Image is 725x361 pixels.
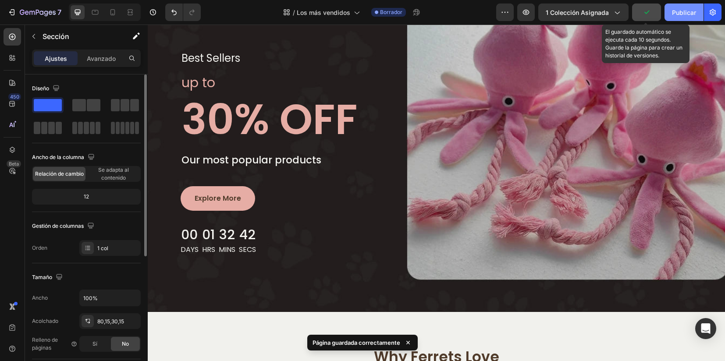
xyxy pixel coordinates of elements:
[35,170,84,178] span: Relación de cambio
[8,93,21,100] div: 450
[7,160,21,167] div: Beta
[80,290,140,306] input: Auto
[45,54,67,63] p: Ajustes
[32,336,78,352] div: Relleno de páginas
[672,8,696,17] div: Publicar
[546,8,609,17] span: 1 colección asignada
[32,83,61,95] div: Diseño
[165,4,201,21] div: Undo/Redo
[293,8,295,17] span: /
[32,220,96,232] div: Gestión de columnas
[87,166,140,182] span: Se adapta al contenido
[665,4,704,21] button: Publicar
[313,338,400,347] p: Página guardada correctamente
[43,31,114,42] p: Section
[92,340,97,348] span: Sí
[32,244,47,252] div: Orden
[4,4,65,21] button: 7
[87,54,116,63] p: Avanzado
[26,322,552,343] h2: Why Ferrets Love
[32,294,48,302] div: Ancho
[32,152,96,163] div: Ancho de la columna
[97,244,139,252] div: 1 col
[122,340,129,348] span: No
[32,317,58,325] div: Acolchado
[538,4,629,21] button: 1 colección asignada
[297,8,350,17] span: Los más vendidos
[97,318,139,326] div: 80,15,30,15
[34,191,139,203] div: 12
[148,25,725,361] iframe: Design area
[57,7,61,18] p: 7
[380,8,402,16] span: Borrador
[695,318,716,339] div: Open Intercom Messenger
[32,272,64,283] div: Tamaño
